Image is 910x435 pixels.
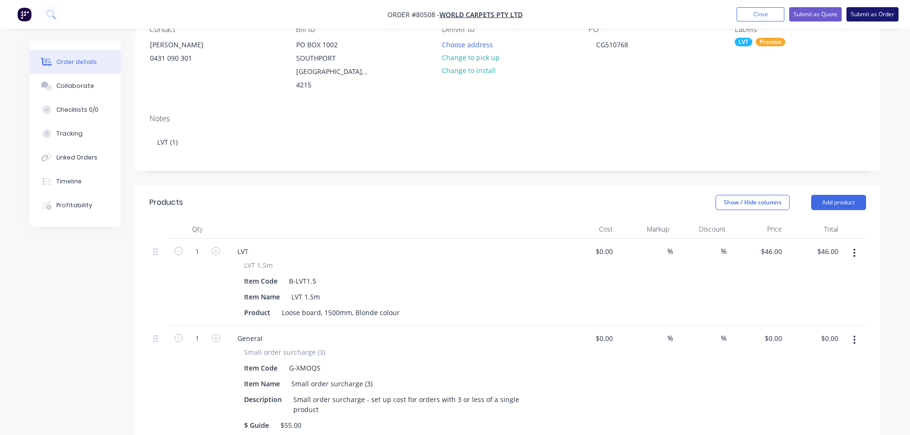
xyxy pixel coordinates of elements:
button: Show / Hide columns [716,195,790,210]
div: Total [786,220,842,239]
button: Submit as Order [846,7,899,21]
img: Factory [17,7,32,21]
a: World Carpets Pty Ltd [439,10,523,19]
div: Labels [735,25,866,34]
button: Checklists 0/0 [30,98,121,122]
div: Tracking [56,129,83,138]
div: Profitability [56,201,92,210]
div: [PERSON_NAME] [150,38,229,52]
div: LVT (1) [150,127,866,157]
span: % [667,333,673,344]
div: Linked Orders [56,153,97,162]
div: Item Code [240,361,281,375]
div: Order details [56,58,97,66]
div: 0431 090 301 [150,52,229,65]
button: Change to install [437,64,501,77]
div: LVT [735,38,752,46]
span: % [721,333,727,344]
span: % [667,246,673,257]
span: Order #80508 - [387,10,439,19]
div: Product [240,306,274,319]
span: Small order surcharge (3) [244,347,325,357]
div: Bill to [296,25,427,34]
div: Item Name [240,377,284,391]
span: LVT 1.5m [244,260,273,270]
button: Order details [30,50,121,74]
div: LVT [230,244,256,258]
div: Price [729,220,786,239]
button: Tracking [30,122,121,146]
div: Qty [169,220,226,239]
div: $ Guide [240,418,273,432]
div: Loose board, 1500mm, Blonde colour [278,306,404,319]
button: Submit as Quote [789,7,842,21]
div: PO BOX 1002SOUTHPORT [GEOGRAPHIC_DATA], , 4215 [288,38,384,92]
div: Small order surcharge (3) [288,377,376,391]
div: Item Name [240,290,284,304]
div: LVT 1.5m [288,290,324,304]
button: Timeline [30,170,121,193]
div: Cost [560,220,617,239]
button: Change to pick up [437,51,504,64]
button: Collaborate [30,74,121,98]
button: Profitability [30,193,121,217]
div: PO BOX 1002 [296,38,375,52]
div: General [230,331,270,345]
div: Collaborate [56,82,94,90]
div: [PERSON_NAME]0431 090 301 [142,38,237,68]
div: B-LVT1.5 [285,274,320,288]
div: Notes [150,114,866,123]
div: SOUTHPORT [GEOGRAPHIC_DATA], , 4215 [296,52,375,92]
div: Products [150,197,183,208]
div: PO [589,25,719,34]
div: Discount [673,220,729,239]
span: % [721,246,727,257]
div: Description [240,393,286,406]
button: Add product [811,195,866,210]
button: Linked Orders [30,146,121,170]
div: Item Code [240,274,281,288]
div: Promise [756,38,785,46]
div: G-XMOQS [285,361,324,375]
button: Choose address [437,38,498,51]
div: Small order surcharge - set up cost for orders with 3 or less of a single product [289,393,542,416]
div: Contact [150,25,280,34]
div: Timeline [56,177,82,186]
div: CG510768 [589,38,636,52]
div: Deliver to [442,25,573,34]
div: Markup [617,220,673,239]
div: $55.00 [277,418,305,432]
button: Close [737,7,784,21]
div: Checklists 0/0 [56,106,98,114]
